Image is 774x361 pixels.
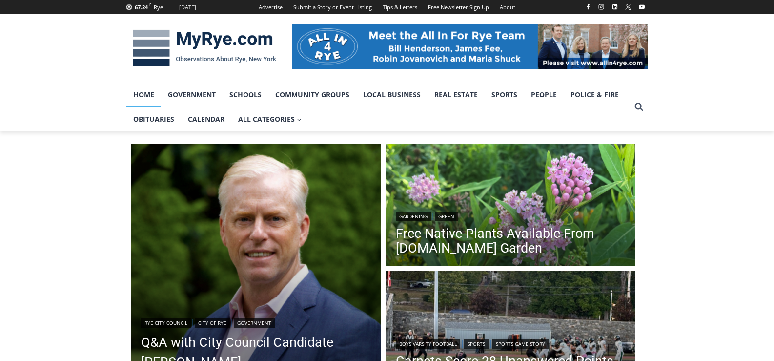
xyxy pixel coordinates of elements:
[564,83,626,107] a: Police & Fire
[428,83,485,107] a: Real Estate
[492,339,549,349] a: Sports Game Story
[582,1,594,13] a: Facebook
[356,83,428,107] a: Local Business
[396,339,460,349] a: Boys Varsity Football
[238,114,302,125] span: All Categories
[231,107,308,131] a: All Categories
[396,337,626,349] div: | |
[386,144,636,269] a: Read More Free Native Plants Available From MyRye.com Garden
[161,83,223,107] a: Government
[386,144,636,269] img: (PHOTO: Swamp Milkweed (Asclepias incarnata) in the MyRye.com Garden, July 2025.)
[630,98,648,116] button: View Search Form
[149,2,151,7] span: F
[234,318,275,328] a: Government
[396,226,626,255] a: Free Native Plants Available From [DOMAIN_NAME] Garden
[636,1,648,13] a: YouTube
[141,316,371,328] div: | |
[609,1,621,13] a: Linkedin
[126,83,630,132] nav: Primary Navigation
[435,212,458,221] a: Green
[622,1,634,13] a: X
[154,3,163,12] div: Rye
[396,210,626,221] div: |
[485,83,524,107] a: Sports
[464,339,489,349] a: Sports
[181,107,231,131] a: Calendar
[141,318,191,328] a: Rye City Council
[126,107,181,131] a: Obituaries
[524,83,564,107] a: People
[126,23,283,74] img: MyRye.com
[268,83,356,107] a: Community Groups
[292,24,648,68] img: All in for Rye
[179,3,196,12] div: [DATE]
[595,1,607,13] a: Instagram
[126,83,161,107] a: Home
[396,212,431,221] a: Gardening
[195,318,230,328] a: City of Rye
[223,83,268,107] a: Schools
[135,3,148,11] span: 67.24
